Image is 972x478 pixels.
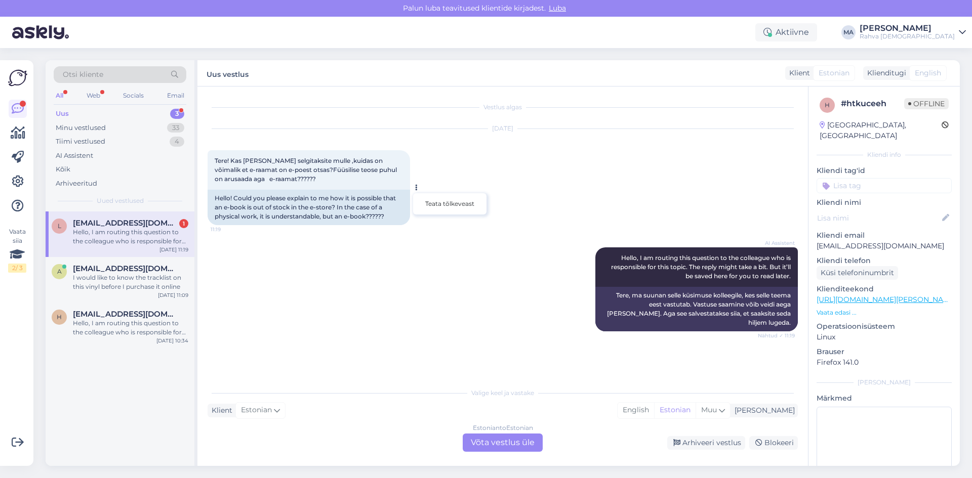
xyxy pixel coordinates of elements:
span: Offline [904,98,949,109]
div: Klienditugi [863,68,906,78]
input: Lisa nimi [817,212,940,224]
div: Tiimi vestlused [56,137,105,147]
div: # htkuceeh [841,98,904,110]
a: [PERSON_NAME]Rahva [DEMOGRAPHIC_DATA] [860,24,966,40]
div: Vestlus algas [208,103,798,112]
span: anton.egoroff@gmail.com [73,264,178,273]
div: [PERSON_NAME] [817,378,952,387]
div: Email [165,89,186,102]
div: Uus [56,109,69,119]
p: Kliendi nimi [817,197,952,208]
div: Minu vestlused [56,123,106,133]
p: Kliendi telefon [817,255,952,266]
span: h [825,101,830,109]
div: All [54,89,65,102]
div: Arhiveeri vestlus [667,436,745,450]
span: Hello, I am routing this question to the colleague who is responsible for this topic. The reply m... [611,254,792,280]
div: Socials [121,89,146,102]
div: Valige keel ja vastake [208,388,798,398]
div: Hello, I am routing this question to the colleague who is responsible for this topic. The reply m... [73,228,188,246]
div: 2 / 3 [8,264,26,273]
div: Hello! Could you please explain to me how it is possible that an e-book is out of stock in the e-... [208,190,410,225]
div: [GEOGRAPHIC_DATA], [GEOGRAPHIC_DATA] [820,120,942,141]
div: Web [85,89,102,102]
span: Uued vestlused [97,196,144,205]
span: l [58,222,61,230]
div: Hello, I am routing this question to the colleague who is responsible for this topic. The reply m... [73,319,188,337]
span: h [57,313,62,321]
p: Klienditeekond [817,284,952,294]
span: lohemees@gmail.com [73,219,178,228]
div: Kliendi info [817,150,952,159]
div: Blokeeri [749,436,798,450]
p: Märkmed [817,393,952,404]
div: [DATE] 10:34 [156,337,188,344]
div: 1 [179,219,188,228]
span: Estonian [819,68,849,78]
p: Vaata edasi ... [817,308,952,317]
span: Muu [701,405,717,414]
div: 3 [170,109,184,119]
span: a [57,268,62,275]
p: Brauser [817,346,952,357]
a: Teata tõlkeveast [413,197,487,210]
div: Kõik [56,164,70,175]
div: [DATE] 11:19 [159,246,188,253]
div: Vaata siia [8,227,26,273]
label: Uus vestlus [207,66,249,80]
div: Võta vestlus üle [463,433,543,452]
div: English [618,403,654,418]
div: Klient [208,405,232,416]
p: Kliendi email [817,230,952,241]
div: Klient [785,68,810,78]
div: Arhiveeritud [56,179,97,189]
span: Luba [546,4,569,13]
div: 33 [167,123,184,133]
div: MA [841,25,856,39]
span: Tere! Kas [PERSON_NAME] selgitaksite mulle ,kuidas on võimalik et e-raamat on e-poest otsas?Füüsi... [215,157,398,183]
div: [DATE] 11:09 [158,291,188,299]
p: Linux [817,332,952,342]
div: Rahva [DEMOGRAPHIC_DATA] [860,32,955,40]
div: Estonian [654,403,696,418]
div: [DATE] [208,124,798,133]
span: Nähtud ✓ 11:19 [757,332,795,339]
div: 4 [170,137,184,147]
div: Tere, ma suunan selle küsimuse kolleegile, kes selle teema eest vastutab. Vastuse saamine võib ve... [595,287,798,331]
img: Askly Logo [8,68,27,88]
div: AI Assistent [56,151,93,161]
span: 11:19 [211,226,249,233]
span: hak123@gmail.com [73,310,178,319]
span: Otsi kliente [63,69,103,80]
div: Estonian to Estonian [473,423,533,432]
span: Estonian [241,405,272,416]
div: Aktiivne [755,23,817,41]
span: English [915,68,941,78]
p: Firefox 141.0 [817,357,952,368]
p: Kliendi tag'id [817,165,952,176]
div: [PERSON_NAME] [731,405,795,416]
div: [PERSON_NAME] [860,24,955,32]
div: I would like to know the tracklist on this vinyl before I purchase it online [73,273,188,291]
p: [EMAIL_ADDRESS][DOMAIN_NAME] [817,241,952,251]
a: [URL][DOMAIN_NAME][PERSON_NAME] [817,295,956,304]
div: Küsi telefoninumbrit [817,266,898,280]
input: Lisa tag [817,178,952,193]
span: AI Assistent [757,239,795,247]
p: Operatsioonisüsteem [817,321,952,332]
